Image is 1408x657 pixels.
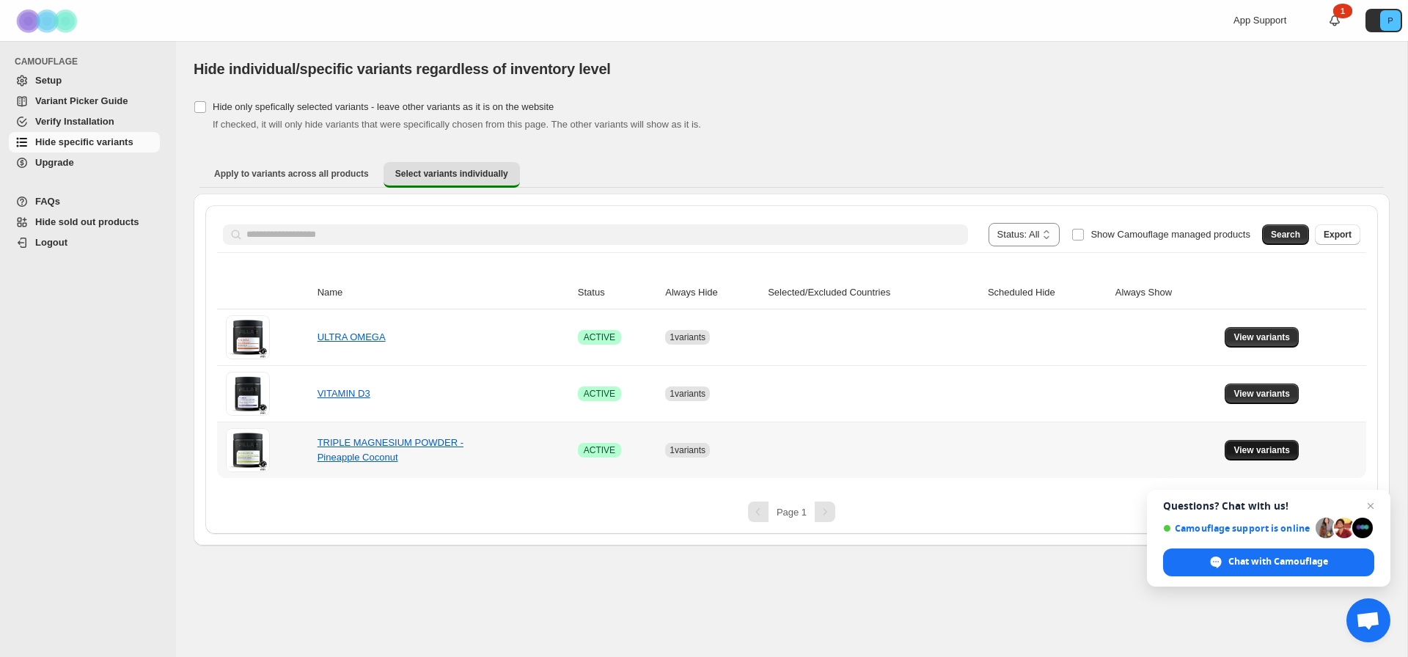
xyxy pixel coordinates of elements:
[9,191,160,212] a: FAQs
[395,168,508,180] span: Select variants individually
[1163,500,1374,512] span: Questions? Chat with us!
[217,502,1366,522] nav: Pagination
[9,153,160,173] a: Upgrade
[35,136,133,147] span: Hide specific variants
[213,101,554,112] span: Hide only spefically selected variants - leave other variants as it is on the website
[584,444,615,456] span: ACTIVE
[1225,440,1299,460] button: View variants
[35,95,128,106] span: Variant Picker Guide
[9,111,160,132] a: Verify Installation
[1090,229,1250,240] span: Show Camouflage managed products
[1262,224,1309,245] button: Search
[213,119,701,130] span: If checked, it will only hide variants that were specifically chosen from this page. The other va...
[1233,15,1286,26] span: App Support
[584,331,615,343] span: ACTIVE
[1327,13,1342,28] a: 1
[1233,388,1290,400] span: View variants
[194,194,1390,546] div: Select variants individually
[226,315,270,359] img: ULTRA OMEGA
[35,75,62,86] span: Setup
[384,162,520,188] button: Select variants individually
[194,61,611,77] span: Hide individual/specific variants regardless of inventory level
[584,388,615,400] span: ACTIVE
[35,157,74,168] span: Upgrade
[1225,327,1299,348] button: View variants
[1324,229,1352,241] span: Export
[35,196,60,207] span: FAQs
[9,212,160,232] a: Hide sold out products
[226,372,270,416] img: VITAMIN D3
[1365,9,1402,32] button: Avatar with initials P
[1315,224,1360,245] button: Export
[1271,229,1300,241] span: Search
[573,276,661,309] th: Status
[1387,16,1393,25] text: P
[226,428,270,472] img: TRIPLE MAGNESIUM POWDER - Pineapple Coconut
[1228,555,1328,568] span: Chat with Camouflage
[763,276,983,309] th: Selected/Excluded Countries
[9,132,160,153] a: Hide specific variants
[1346,598,1390,642] a: Open chat
[318,331,386,342] a: ULTRA OMEGA
[1233,444,1290,456] span: View variants
[983,276,1111,309] th: Scheduled Hide
[1163,548,1374,576] span: Chat with Camouflage
[670,389,705,399] span: 1 variants
[313,276,573,309] th: Name
[9,70,160,91] a: Setup
[9,91,160,111] a: Variant Picker Guide
[1163,523,1310,534] span: Camouflage support is online
[1233,331,1290,343] span: View variants
[12,1,85,41] img: Camouflage
[1380,10,1401,31] span: Avatar with initials P
[1333,4,1352,18] div: 1
[670,332,705,342] span: 1 variants
[318,437,463,463] a: TRIPLE MAGNESIUM POWDER - Pineapple Coconut
[35,116,114,127] span: Verify Installation
[777,507,807,518] span: Page 1
[670,445,705,455] span: 1 variants
[214,168,369,180] span: Apply to variants across all products
[9,232,160,253] a: Logout
[1111,276,1221,309] th: Always Show
[1225,383,1299,404] button: View variants
[318,388,370,399] a: VITAMIN D3
[35,216,139,227] span: Hide sold out products
[661,276,763,309] th: Always Hide
[202,162,381,186] button: Apply to variants across all products
[15,56,166,67] span: CAMOUFLAGE
[35,237,67,248] span: Logout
